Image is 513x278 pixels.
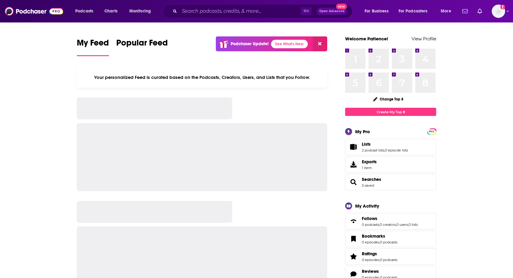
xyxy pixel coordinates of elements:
[380,222,396,227] a: 0 creators
[362,269,397,274] a: Reviews
[441,7,451,15] span: More
[231,41,269,46] p: Podchaser Update!
[428,129,435,134] a: PRO
[409,222,418,227] a: 0 lists
[492,5,505,18] button: Show profile menu
[362,141,371,147] span: Lists
[345,231,436,247] span: Bookmarks
[362,177,381,182] a: Searches
[362,251,397,256] a: Ratings
[345,174,436,190] span: Searches
[362,216,418,221] a: Follows
[347,143,359,151] a: Lists
[360,6,396,16] button: open menu
[71,6,101,16] button: open menu
[395,6,437,16] button: open menu
[5,5,63,17] img: Podchaser - Follow, Share and Rate Podcasts
[385,148,408,152] a: 0 episode lists
[345,36,388,42] a: Welcome Patience!
[355,129,370,134] div: My Pro
[77,38,109,52] span: My Feed
[362,233,385,239] span: Bookmarks
[362,141,408,147] a: Lists
[104,7,117,15] span: Charts
[317,8,347,15] button: Open AdvancedNew
[362,233,397,239] a: Bookmarks
[460,6,470,16] a: Show notifications dropdown
[362,216,377,221] span: Follows
[379,258,380,262] span: ,
[362,251,377,256] span: Ratings
[75,7,93,15] span: Podcasts
[129,7,151,15] span: Monitoring
[492,5,505,18] img: User Profile
[345,248,436,265] span: Ratings
[428,129,435,134] span: PRO
[437,6,459,16] button: open menu
[347,252,359,261] a: Ratings
[336,4,347,9] span: New
[362,240,379,244] a: 0 episodes
[369,95,407,103] button: Change Top 8
[345,139,436,155] span: Lists
[396,222,408,227] a: 0 users
[116,38,168,56] a: Popular Feed
[500,5,505,9] svg: Add a profile image
[125,6,159,16] button: open menu
[362,269,379,274] span: Reviews
[399,7,428,15] span: For Podcasters
[396,222,396,227] span: ,
[362,159,377,164] span: Exports
[475,6,484,16] a: Show notifications dropdown
[301,7,312,15] span: ⌘ K
[362,183,374,188] a: 3 saved
[345,108,436,116] a: Create My Top 8
[379,240,380,244] span: ,
[347,178,359,186] a: Searches
[168,4,358,18] div: Search podcasts, credits, & more...
[100,6,121,16] a: Charts
[116,38,168,52] span: Popular Feed
[362,222,379,227] a: 0 podcasts
[179,6,301,16] input: Search podcasts, credits, & more...
[380,240,397,244] a: 0 podcasts
[319,10,345,13] span: Open Advanced
[77,67,327,88] div: Your personalized Feed is curated based on the Podcasts, Creators, Users, and Lists that you Follow.
[362,166,377,170] span: 1 item
[362,258,379,262] a: 0 episodes
[412,36,436,42] a: View Profile
[365,7,389,15] span: For Business
[347,217,359,225] a: Follows
[492,5,505,18] span: Logged in as patiencebaldacci
[380,258,397,262] a: 0 podcasts
[355,203,379,209] div: My Activity
[347,160,359,169] span: Exports
[271,40,308,48] a: See What's New
[347,235,359,243] a: Bookmarks
[345,156,436,173] a: Exports
[362,148,384,152] a: 2 podcast lists
[384,148,385,152] span: ,
[77,38,109,56] a: My Feed
[345,213,436,229] span: Follows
